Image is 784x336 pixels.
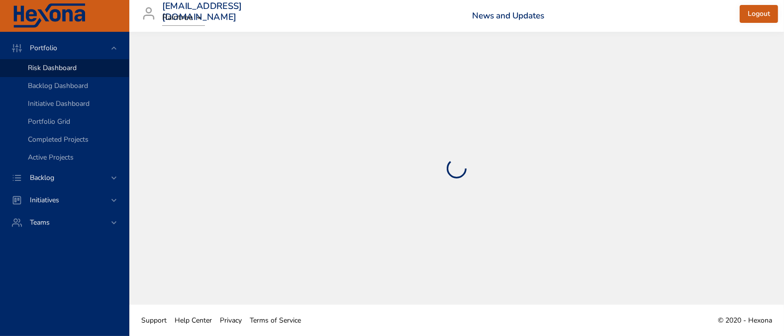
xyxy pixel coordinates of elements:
[473,10,545,21] a: News and Updates
[162,1,242,22] h3: [EMAIL_ADDRESS][DOMAIN_NAME]
[137,309,171,332] a: Support
[28,135,89,144] span: Completed Projects
[748,8,770,20] span: Logout
[28,117,70,126] span: Portfolio Grid
[22,195,67,205] span: Initiatives
[216,309,246,332] a: Privacy
[28,81,88,90] span: Backlog Dashboard
[246,309,305,332] a: Terms of Service
[28,63,77,73] span: Risk Dashboard
[740,5,778,23] button: Logout
[175,316,212,325] span: Help Center
[22,218,58,227] span: Teams
[141,316,167,325] span: Support
[12,3,87,28] img: Hexona
[162,10,205,26] div: Raintree
[220,316,242,325] span: Privacy
[250,316,301,325] span: Terms of Service
[22,43,65,53] span: Portfolio
[28,153,74,162] span: Active Projects
[171,309,216,332] a: Help Center
[718,316,772,325] span: © 2020 - Hexona
[28,99,90,108] span: Initiative Dashboard
[22,173,62,182] span: Backlog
